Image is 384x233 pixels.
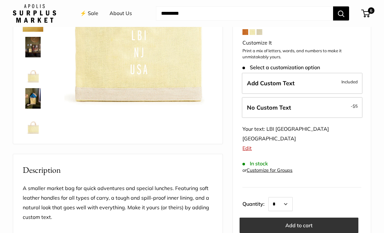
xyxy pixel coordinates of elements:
img: Petite Market Bag in Daisy [23,62,43,83]
span: Your text: LBI [GEOGRAPHIC_DATA] [GEOGRAPHIC_DATA] [242,126,329,142]
a: Petite Market Bag in Daisy [21,36,45,59]
div: or [242,166,292,175]
a: About Us [110,9,132,18]
img: Petite Market Bag in Daisy [23,114,43,134]
label: Leave Blank [242,97,363,118]
button: Search [333,6,349,21]
label: Quantity: [242,195,268,211]
p: A smaller market bag for quick adventures and special lunches. Featuring soft leather handles for... [23,184,213,222]
span: 6 [368,7,374,14]
span: Select a customization option [242,64,320,71]
img: Petite Market Bag in Daisy [23,88,43,109]
label: Add Custom Text [242,73,363,94]
p: Print a mix of letters, words, and numbers to make it unmistakably yours. [242,48,361,60]
input: Search... [156,6,333,21]
a: Edit [242,145,252,151]
button: Add to cart [240,218,358,233]
span: $5 [353,104,358,109]
h2: Description [23,164,213,176]
img: Apolis: Surplus Market [13,4,56,23]
div: Customize It [242,38,361,48]
span: No Custom Text [247,104,291,111]
a: Petite Market Bag in Daisy [21,61,45,84]
a: 6 [362,10,370,17]
span: Included [341,78,358,86]
span: - [351,102,358,110]
a: ⚡️ Sale [80,9,98,18]
a: Petite Market Bag in Daisy [21,112,45,136]
span: Add Custom Text [247,79,295,87]
a: Petite Market Bag in Daisy [21,87,45,110]
span: In stock [242,161,268,167]
img: Petite Market Bag in Daisy [23,37,43,57]
a: Customize for Groups [247,167,292,173]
